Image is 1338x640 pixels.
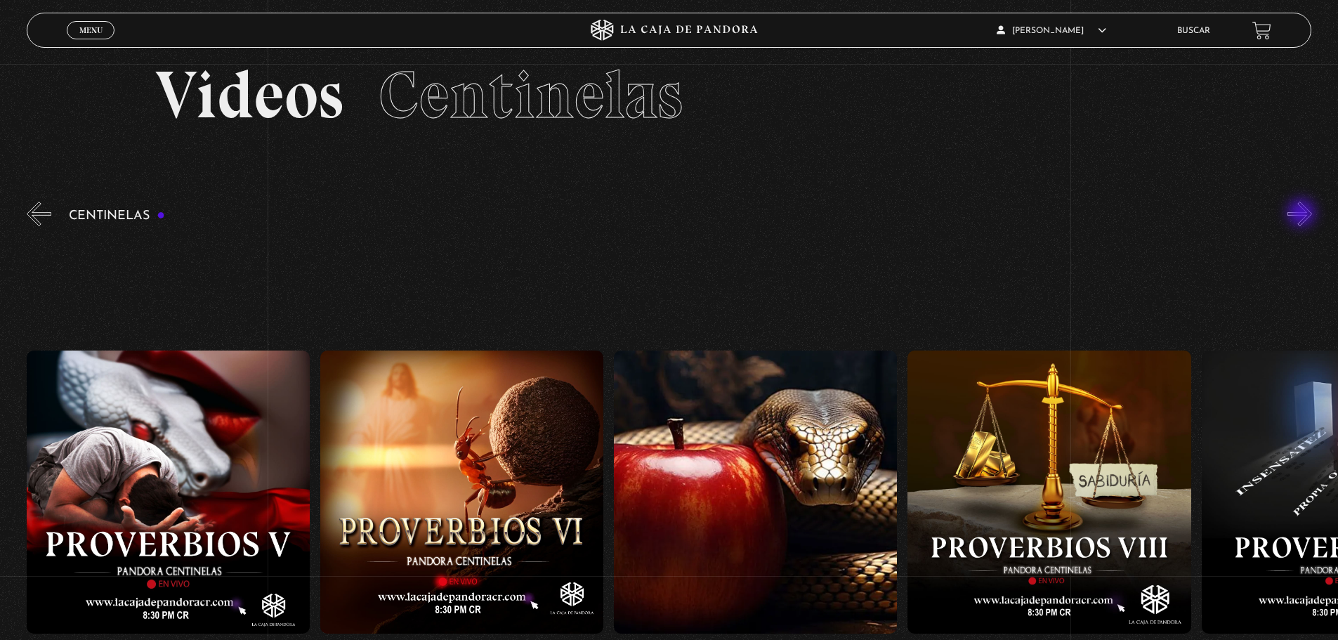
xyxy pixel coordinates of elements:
span: Menu [79,26,103,34]
button: Previous [27,202,51,226]
span: [PERSON_NAME] [997,27,1106,35]
a: View your shopping cart [1252,21,1271,40]
span: Cerrar [74,38,107,48]
span: Centinelas [379,55,683,135]
button: Next [1287,202,1312,226]
h2: Videos [155,62,1183,129]
a: Buscar [1177,27,1210,35]
h3: Centinelas [69,209,165,223]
